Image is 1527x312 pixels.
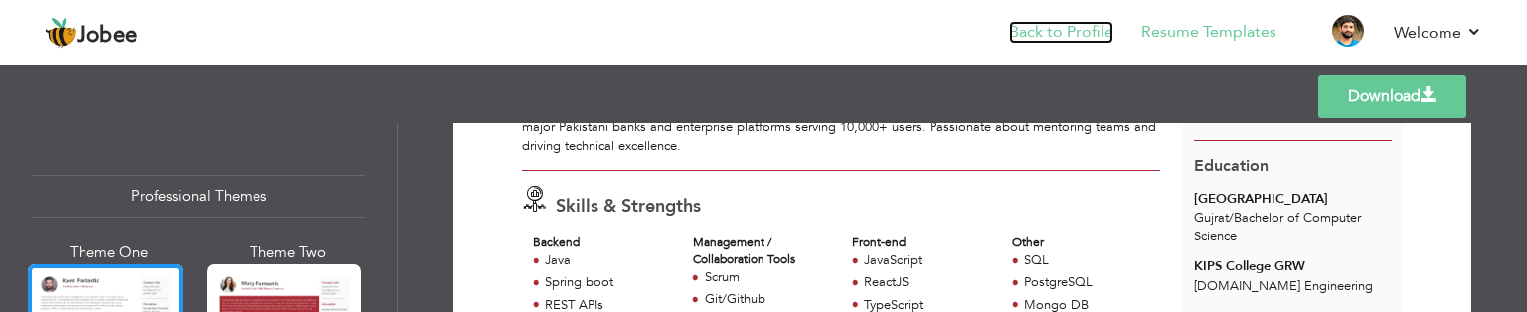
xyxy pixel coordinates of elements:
a: Resume Templates [1141,21,1276,44]
div: JavaScript [864,251,989,270]
a: Welcome [1394,21,1482,45]
div: Spring boot [545,273,670,292]
div: Git/Github [705,290,830,309]
span: Jobee [77,25,138,47]
div: Front-end [852,234,989,251]
div: KIPS College GRW [1194,257,1392,276]
div: Theme Two [211,242,366,263]
div: Management / Collaboration Tools [693,234,830,268]
div: SQL [1024,251,1149,270]
a: Download [1318,75,1466,118]
img: jobee.io [45,17,77,49]
a: Jobee [45,17,138,49]
div: [GEOGRAPHIC_DATA] [1194,190,1392,209]
div: Theme One [32,242,187,263]
span: Education [1194,155,1269,177]
div: Other [1012,234,1149,251]
div: Professional Themes [32,175,365,218]
a: Back to Profile [1009,21,1113,44]
span: / [1229,209,1234,227]
div: Java [545,251,670,270]
span: Skills & Strengths [556,194,701,219]
img: Profile Img [1332,15,1364,47]
div: ReactJS [864,273,989,292]
div: PostgreSQL [1024,273,1149,292]
span: Gujrat Bachelor of Computer Science [1194,209,1361,245]
div: Backend [533,234,670,251]
span: [DOMAIN_NAME] Engineering [1194,277,1373,295]
div: Scrum [705,268,830,287]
